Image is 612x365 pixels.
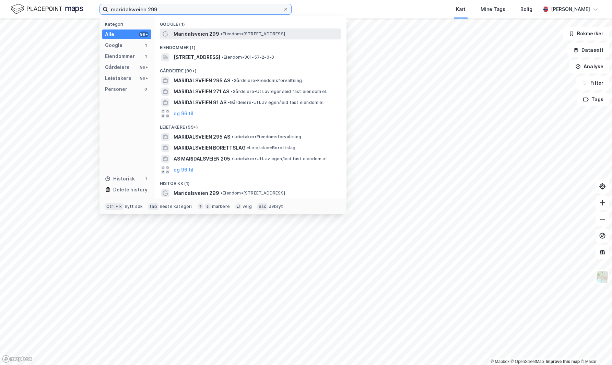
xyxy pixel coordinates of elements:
[578,332,612,365] div: Kontrollprogram for chat
[232,78,234,83] span: •
[232,78,302,83] span: Gårdeiere • Eiendomsforvaltning
[160,204,192,209] div: neste kategori
[154,63,346,75] div: Gårdeiere (99+)
[154,119,346,131] div: Leietakere (99+)
[231,89,233,94] span: •
[567,43,609,57] button: Datasett
[247,145,249,150] span: •
[563,27,609,40] button: Bokmerker
[576,76,609,90] button: Filter
[221,190,223,196] span: •
[105,52,135,60] div: Eiendommer
[247,145,295,151] span: Leietaker • Borettslag
[269,204,283,209] div: avbryt
[143,54,149,59] div: 1
[174,166,193,174] button: og 96 til
[139,64,149,70] div: 99+
[221,190,285,196] span: Eiendom • [STREET_ADDRESS]
[105,203,123,210] div: Ctrl + k
[139,75,149,81] div: 99+
[551,5,590,13] div: [PERSON_NAME]
[456,5,466,13] div: Kart
[143,176,149,181] div: 1
[578,332,612,365] iframe: Chat Widget
[511,359,544,364] a: OpenStreetMap
[105,85,127,93] div: Personer
[105,22,151,27] div: Kategori
[232,156,234,161] span: •
[154,39,346,52] div: Eiendommer (1)
[174,109,193,118] button: og 96 til
[221,31,285,37] span: Eiendom • [STREET_ADDRESS]
[174,53,220,61] span: [STREET_ADDRESS]
[143,86,149,92] div: 0
[113,186,148,194] div: Delete history
[174,76,230,85] span: MARIDALSVEIEN 295 AS
[174,30,219,38] span: Maridalsveien 299
[174,144,246,152] span: MARIDALSVEIEN BORETTSLAG
[231,89,327,94] span: Gårdeiere • Utl. av egen/leid fast eiendom el.
[228,100,325,105] span: Gårdeiere • Utl. av egen/leid fast eiendom el.
[154,16,346,28] div: Google (1)
[596,270,609,283] img: Z
[11,3,83,15] img: logo.f888ab2527a4732fd821a326f86c7f29.svg
[105,30,114,38] div: Alle
[105,175,135,183] div: Historikk
[243,204,252,209] div: velg
[221,31,223,36] span: •
[228,100,230,105] span: •
[125,204,143,209] div: nytt søk
[546,359,580,364] a: Improve this map
[148,203,158,210] div: tab
[232,134,301,140] span: Leietaker • Eiendomsforvaltning
[520,5,532,13] div: Bolig
[105,74,131,82] div: Leietakere
[154,175,346,188] div: Historikk (1)
[577,93,609,106] button: Tags
[569,60,609,73] button: Analyse
[232,156,328,162] span: Leietaker • Utl. av egen/leid fast eiendom el.
[481,5,505,13] div: Mine Tags
[105,41,122,49] div: Google
[222,55,224,60] span: •
[108,4,283,14] input: Søk på adresse, matrikkel, gårdeiere, leietakere eller personer
[257,203,268,210] div: esc
[174,189,219,197] span: Maridalsveien 299
[174,87,229,96] span: MARIDALSVEIEN 271 AS
[232,134,234,139] span: •
[174,133,230,141] span: MARIDALSVEIEN 295 AS
[139,32,149,37] div: 99+
[2,355,32,363] a: Mapbox homepage
[105,63,130,71] div: Gårdeiere
[222,55,274,60] span: Eiendom • 301-57-2-0-0
[174,155,230,163] span: AS MARIDALSVEIEN 205
[174,98,226,107] span: MARIDALSVEIEN 91 AS
[491,359,509,364] a: Mapbox
[143,43,149,48] div: 1
[212,204,230,209] div: markere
